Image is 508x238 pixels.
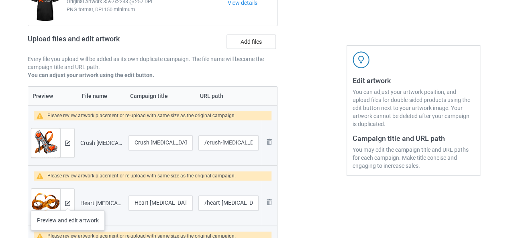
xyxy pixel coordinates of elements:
[31,128,60,161] img: original.png
[264,197,274,207] img: svg+xml;base64,PD94bWwgdmVyc2lvbj0iMS4wIiBlbmNvZGluZz0iVVRGLTgiPz4KPHN2ZyB3aWR0aD0iMjhweCIgaGVpZ2...
[47,171,236,181] div: Please review artwork placement or re-upload with same size as the original campaign.
[353,134,474,143] h3: Campaign title and URL path
[67,6,228,14] span: PNG format, DPI 150 minimum
[28,35,177,49] h2: Upload files and edit artwork
[226,35,276,49] label: Add files
[126,87,196,105] th: Campaign title
[264,137,274,146] img: svg+xml;base64,PD94bWwgdmVyc2lvbj0iMS4wIiBlbmNvZGluZz0iVVRGLTgiPz4KPHN2ZyB3aWR0aD0iMjhweCIgaGVpZ2...
[80,139,123,147] div: Crush [MEDICAL_DATA] Warrior.png
[196,87,261,105] th: URL path
[78,87,126,105] th: File name
[31,189,60,222] img: original.png
[28,87,78,105] th: Preview
[80,199,123,207] div: Heart [MEDICAL_DATA] Awareness.png
[65,201,70,206] img: svg+xml;base64,PD94bWwgdmVyc2lvbj0iMS4wIiBlbmNvZGluZz0iVVRGLTgiPz4KPHN2ZyB3aWR0aD0iMTRweCIgaGVpZ2...
[28,72,154,78] b: You can adjust your artwork using the edit button.
[353,76,474,85] h3: Edit artwork
[37,173,47,179] img: warning
[37,113,47,119] img: warning
[47,111,236,120] div: Please review artwork placement or re-upload with same size as the original campaign.
[353,51,369,68] img: svg+xml;base64,PD94bWwgdmVyc2lvbj0iMS4wIiBlbmNvZGluZz0iVVRGLTgiPz4KPHN2ZyB3aWR0aD0iNDJweCIgaGVpZ2...
[65,140,70,146] img: svg+xml;base64,PD94bWwgdmVyc2lvbj0iMS4wIiBlbmNvZGluZz0iVVRGLTgiPz4KPHN2ZyB3aWR0aD0iMTRweCIgaGVpZ2...
[31,210,105,230] div: Preview and edit artwork
[353,88,474,128] div: You can adjust your artwork position, and upload files for double-sided products using the edit b...
[28,55,277,71] p: Every file you upload will be added as its own duplicate campaign. The file name will become the ...
[353,146,474,170] div: You may edit the campaign title and URL paths for each campaign. Make title concise and engaging ...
